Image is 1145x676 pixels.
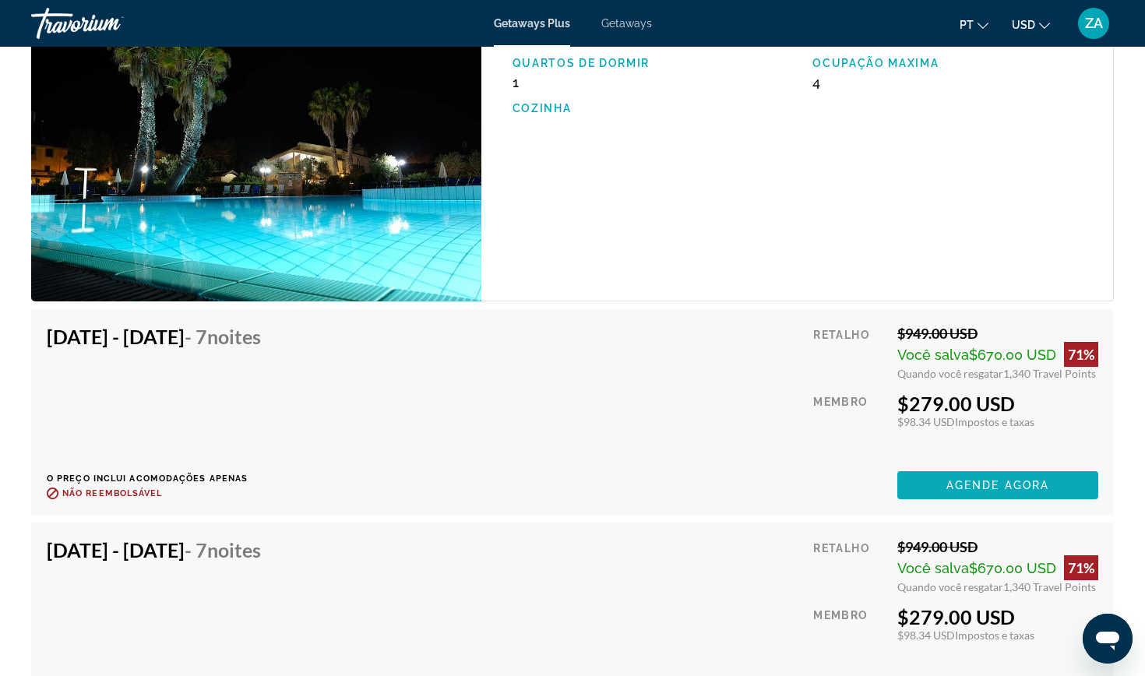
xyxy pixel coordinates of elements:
[812,57,1097,69] p: ocupação maxima
[897,367,1003,380] span: Quando você resgatar
[969,347,1056,363] span: $670.00 USD
[955,628,1034,642] span: Impostos e taxas
[31,3,187,44] a: Travorium
[897,415,1098,428] div: $98.34 USD
[47,474,273,484] p: O preço inclui acomodações apenas
[1085,16,1103,31] span: ZA
[1064,342,1098,367] div: 71%
[897,560,969,576] span: Você salva
[185,538,261,562] span: - 7
[897,605,1098,628] div: $279.00 USD
[1003,367,1096,380] span: 1,340 Travel Points
[47,538,261,562] h4: [DATE] - [DATE]
[969,560,1056,576] span: $670.00 USD
[1012,13,1050,36] button: Change currency
[813,392,886,459] div: Membro
[1012,19,1035,31] span: USD
[185,325,261,348] span: - 7
[62,488,163,498] span: Não reembolsável
[1064,555,1098,580] div: 71%
[207,325,261,348] span: Noites
[897,392,1098,415] div: $279.00 USD
[897,347,969,363] span: Você salva
[946,479,1049,491] span: Agende agora
[955,415,1034,428] span: Impostos e taxas
[601,17,652,30] a: Getaways
[1073,7,1114,40] button: User Menu
[812,74,820,90] span: 4
[513,57,798,69] p: Quartos de dormir
[813,325,886,380] div: Retalho
[1003,580,1096,593] span: 1,340 Travel Points
[960,13,988,36] button: Change language
[47,325,261,348] h4: [DATE] - [DATE]
[897,471,1098,499] button: Agende agora
[513,74,519,90] span: 1
[207,538,261,562] span: Noites
[897,628,1098,642] div: $98.34 USD
[897,538,1098,555] div: $949.00 USD
[1083,614,1133,664] iframe: Buton lansare fereastră mesagerie
[513,102,798,114] p: Cozinha
[897,580,1003,593] span: Quando você resgatar
[494,17,570,30] a: Getaways Plus
[960,19,974,31] span: pt
[897,325,1098,342] div: $949.00 USD
[813,538,886,593] div: Retalho
[813,605,886,673] div: Membro
[31,2,481,301] img: ii_hcn1.jpg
